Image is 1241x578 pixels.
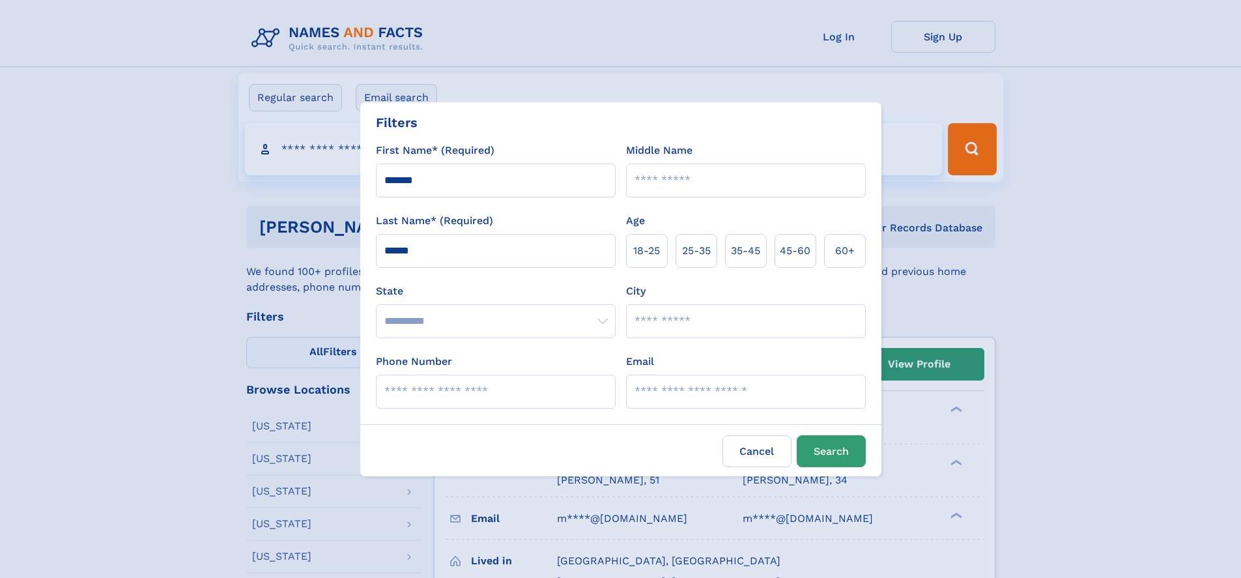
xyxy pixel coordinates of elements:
[835,243,855,259] span: 60+
[626,283,646,299] label: City
[626,354,654,369] label: Email
[722,435,792,467] label: Cancel
[626,213,645,229] label: Age
[682,243,711,259] span: 25‑35
[376,354,452,369] label: Phone Number
[633,243,660,259] span: 18‑25
[376,213,493,229] label: Last Name* (Required)
[780,243,810,259] span: 45‑60
[376,113,418,132] div: Filters
[731,243,760,259] span: 35‑45
[376,143,494,158] label: First Name* (Required)
[626,143,692,158] label: Middle Name
[797,435,866,467] button: Search
[376,283,616,299] label: State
